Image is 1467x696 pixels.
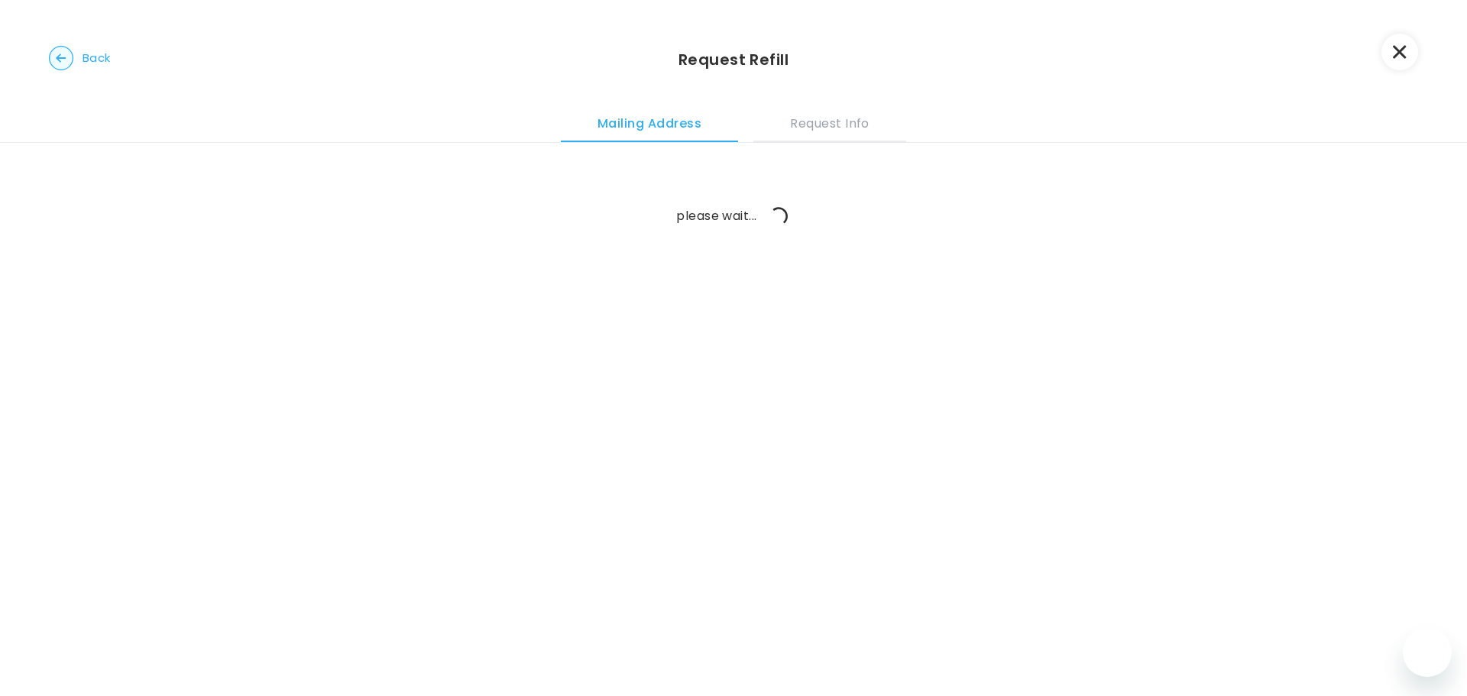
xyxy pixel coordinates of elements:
button: Request Info [753,101,906,142]
button: Mailing Address [561,101,738,142]
h3: Request Refill [678,49,789,70]
span: Back [83,47,111,69]
button: Back [49,46,111,70]
span: please wait... [676,204,791,228]
iframe: Button to launch messaging window [1403,628,1452,677]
